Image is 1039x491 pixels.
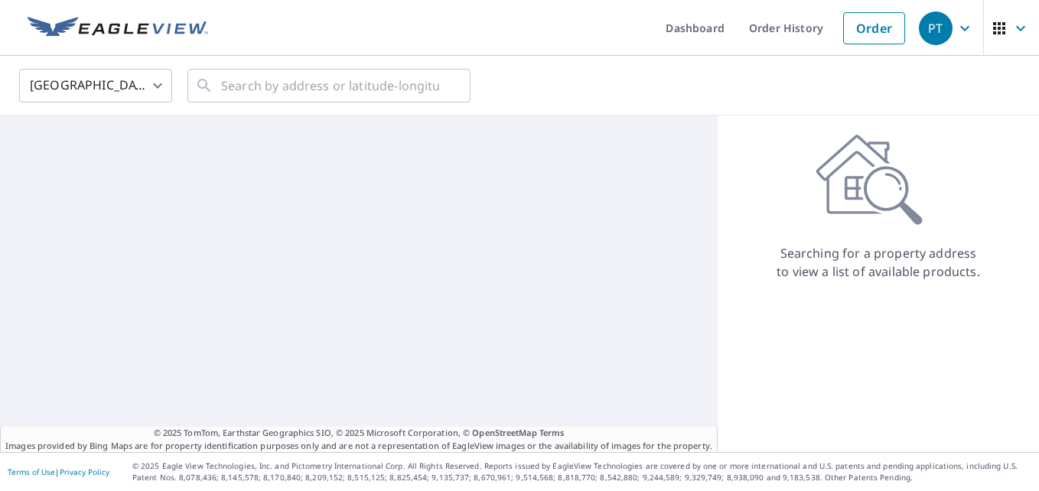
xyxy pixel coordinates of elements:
[843,12,905,44] a: Order
[19,64,172,107] div: [GEOGRAPHIC_DATA]
[919,11,953,45] div: PT
[8,467,55,477] a: Terms of Use
[539,427,565,438] a: Terms
[776,244,981,281] p: Searching for a property address to view a list of available products.
[472,427,536,438] a: OpenStreetMap
[8,467,109,476] p: |
[221,64,439,107] input: Search by address or latitude-longitude
[28,17,208,40] img: EV Logo
[132,460,1031,483] p: © 2025 Eagle View Technologies, Inc. and Pictometry International Corp. All Rights Reserved. Repo...
[60,467,109,477] a: Privacy Policy
[154,427,565,440] span: © 2025 TomTom, Earthstar Geographics SIO, © 2025 Microsoft Corporation, ©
